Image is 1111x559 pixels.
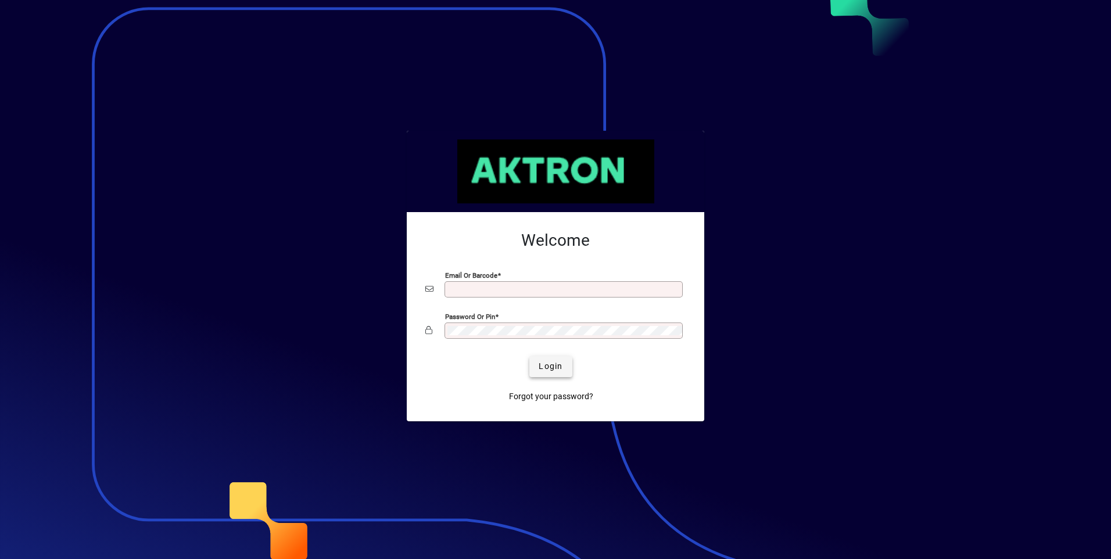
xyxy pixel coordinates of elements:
span: Forgot your password? [509,390,593,403]
mat-label: Email or Barcode [445,271,497,279]
a: Forgot your password? [504,386,598,407]
span: Login [539,360,562,372]
mat-label: Password or Pin [445,312,495,320]
button: Login [529,356,572,377]
h2: Welcome [425,231,686,250]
